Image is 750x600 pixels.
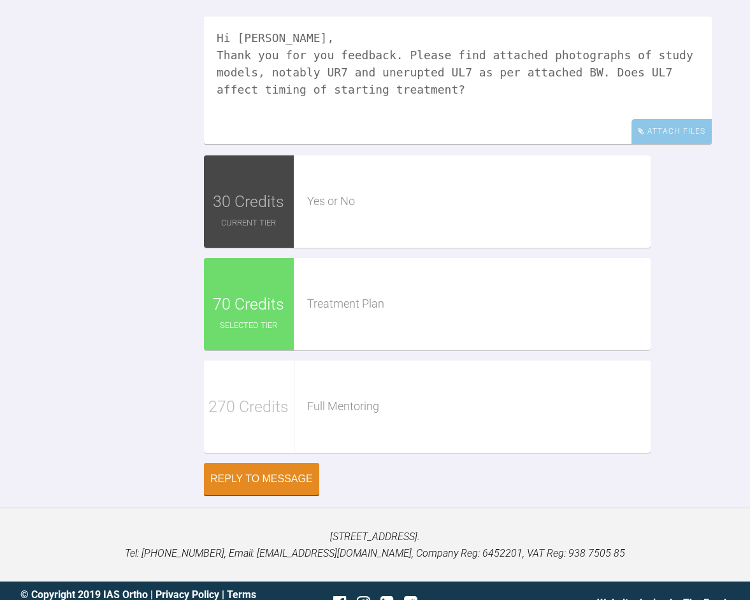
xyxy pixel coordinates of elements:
textarea: Hi [PERSON_NAME], Thank you for you feedback. Please find attached photographs of study models, n... [204,17,712,144]
div: Full Mentoring [307,397,651,416]
div: Reply to Message [210,473,313,485]
button: Reply to Message [204,463,319,495]
p: [STREET_ADDRESS]. Tel: [PHONE_NUMBER], Email: [EMAIL_ADDRESS][DOMAIN_NAME], Company Reg: 6452201,... [20,529,730,561]
span: 270 Credits [208,394,289,420]
div: Attach Files [631,119,712,144]
span: 30 Credits [213,189,284,215]
span: 70 Credits [213,292,284,317]
div: Yes or No [307,192,651,211]
div: Treatment Plan [307,295,651,313]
